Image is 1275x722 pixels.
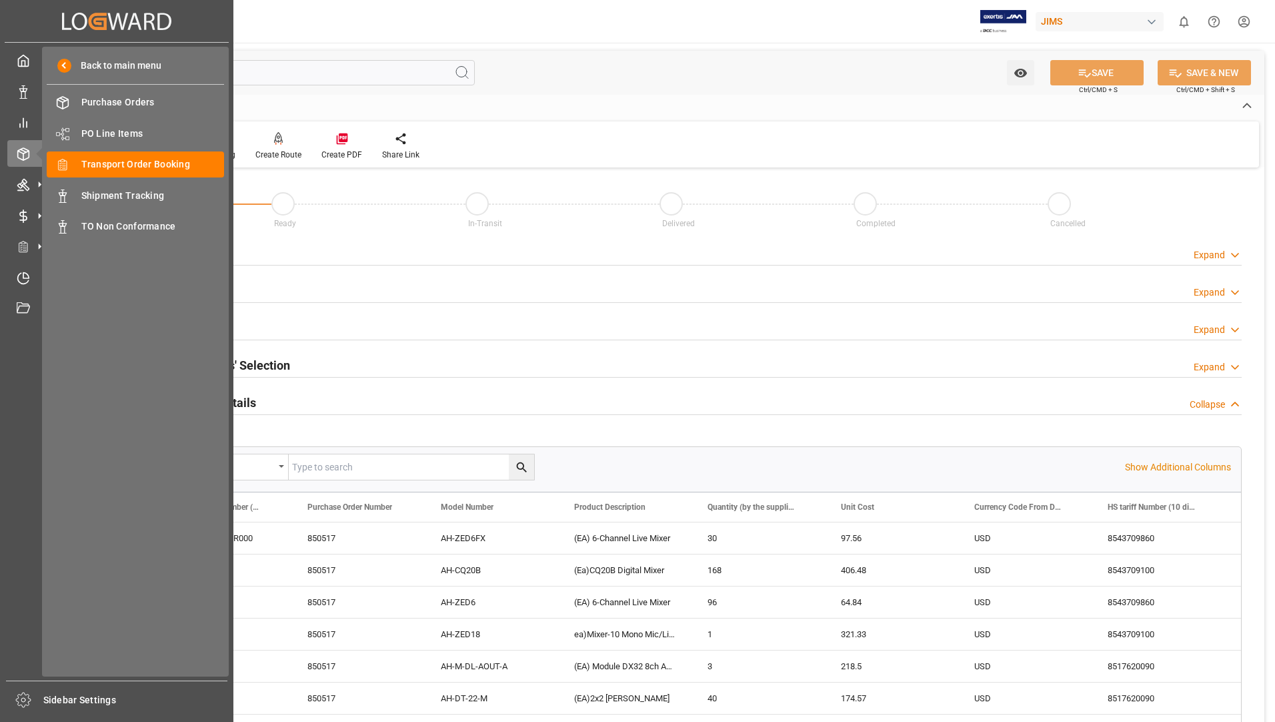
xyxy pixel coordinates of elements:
[558,555,692,586] div: (Ea)CQ20B Digital Mixer
[81,127,225,141] span: PO Line Items
[61,60,475,85] input: Search Fields
[291,555,425,586] div: 850517
[1092,683,1225,714] div: 8517620090
[7,78,226,104] a: Data Management
[425,555,558,586] div: AH-CQ20B
[382,149,419,161] div: Share Link
[7,296,226,322] a: Document Management
[195,457,274,472] div: Equals
[692,555,825,586] div: 168
[1036,12,1164,31] div: JIMS
[289,454,534,480] input: Type to search
[1194,360,1225,374] div: Expand
[307,502,392,512] span: Purchase Order Number
[291,683,425,714] div: 850517
[81,189,225,203] span: Shipment Tracking
[974,502,1064,512] span: Currency Code From Detail
[1158,60,1251,85] button: SAVE & NEW
[558,587,692,618] div: (EA) 6-Channel Live Mixer
[958,555,1092,586] div: USD
[1092,522,1225,554] div: 8543709860
[692,683,825,714] div: 40
[425,522,558,554] div: AH-ZED6FX
[425,619,558,650] div: AH-ZED18
[558,651,692,682] div: (EA) Module DX32 8ch Analog
[291,619,425,650] div: 850517
[1092,555,1225,586] div: 8543709100
[958,587,1092,618] div: USD
[692,587,825,618] div: 96
[825,683,958,714] div: 174.57
[189,454,289,480] button: open menu
[958,651,1092,682] div: USD
[255,149,301,161] div: Create Route
[825,522,958,554] div: 97.56
[825,619,958,650] div: 321.33
[1050,60,1144,85] button: SAVE
[841,502,874,512] span: Unit Cost
[47,214,224,240] a: TO Non Conformance
[1199,7,1229,37] button: Help Center
[1007,60,1034,85] button: open menu
[1050,219,1086,228] span: Cancelled
[958,619,1092,650] div: USD
[7,47,226,73] a: My Cockpit
[574,502,646,512] span: Product Description
[1169,7,1199,37] button: show 0 new notifications
[1092,619,1225,650] div: 8543709100
[7,109,226,135] a: My Reports
[692,522,825,554] div: 30
[425,587,558,618] div: AH-ZED6
[441,502,493,512] span: Model Number
[1125,460,1231,474] p: Show Additional Columns
[7,264,226,290] a: Timeslot Management V2
[1194,248,1225,262] div: Expand
[692,651,825,682] div: 3
[825,587,958,618] div: 64.84
[558,683,692,714] div: (EA)2x2 [PERSON_NAME]
[47,182,224,208] a: Shipment Tracking
[558,522,692,554] div: (EA) 6-Channel Live Mixer
[291,522,425,554] div: 850517
[825,651,958,682] div: 218.5
[980,10,1026,33] img: Exertis%20JAM%20-%20Email%20Logo.jpg_1722504956.jpg
[958,522,1092,554] div: USD
[291,587,425,618] div: 850517
[81,157,225,171] span: Transport Order Booking
[1036,9,1169,34] button: JIMS
[708,502,797,512] span: Quantity (by the supplier)
[274,219,296,228] span: Ready
[692,619,825,650] div: 1
[558,619,692,650] div: ea)Mixer-10 Mono Mic/Line
[825,555,958,586] div: 406.48
[662,219,695,228] span: Delivered
[71,59,161,73] span: Back to main menu
[43,693,228,707] span: Sidebar Settings
[1190,398,1225,412] div: Collapse
[47,120,224,146] a: PO Line Items
[1194,323,1225,337] div: Expand
[81,95,225,109] span: Purchase Orders
[47,151,224,177] a: Transport Order Booking
[509,454,534,480] button: search button
[1079,85,1118,95] span: Ctrl/CMD + S
[1194,286,1225,300] div: Expand
[1108,502,1197,512] span: HS tariff Number (10 digit classification code)
[958,683,1092,714] div: USD
[81,220,225,234] span: TO Non Conformance
[321,149,362,161] div: Create PDF
[291,651,425,682] div: 850517
[856,219,896,228] span: Completed
[1092,587,1225,618] div: 8543709860
[1176,85,1235,95] span: Ctrl/CMD + Shift + S
[425,651,558,682] div: AH-M-DL-AOUT-A
[1092,651,1225,682] div: 8517620090
[468,219,502,228] span: In-Transit
[425,683,558,714] div: AH-DT-22-M
[47,89,224,115] a: Purchase Orders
